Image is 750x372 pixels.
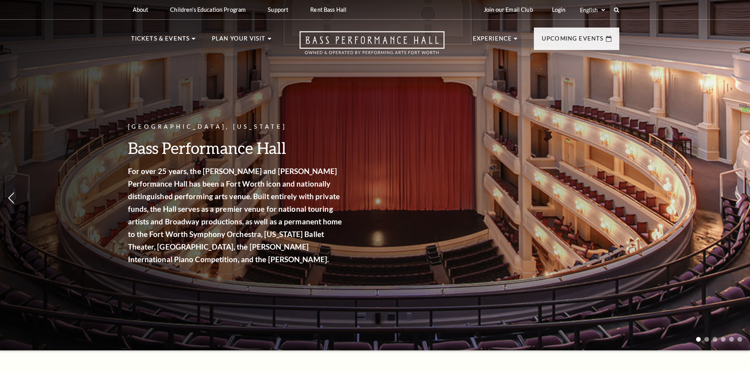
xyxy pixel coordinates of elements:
[578,6,606,14] select: Select:
[131,34,190,48] p: Tickets & Events
[310,6,346,13] p: Rent Bass Hall
[473,34,512,48] p: Experience
[128,138,344,158] h3: Bass Performance Hall
[128,167,342,264] strong: For over 25 years, the [PERSON_NAME] and [PERSON_NAME] Performance Hall has been a Fort Worth ico...
[128,122,344,132] p: [GEOGRAPHIC_DATA], [US_STATE]
[542,34,604,48] p: Upcoming Events
[170,6,246,13] p: Children's Education Program
[212,34,266,48] p: Plan Your Visit
[133,6,148,13] p: About
[268,6,288,13] p: Support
